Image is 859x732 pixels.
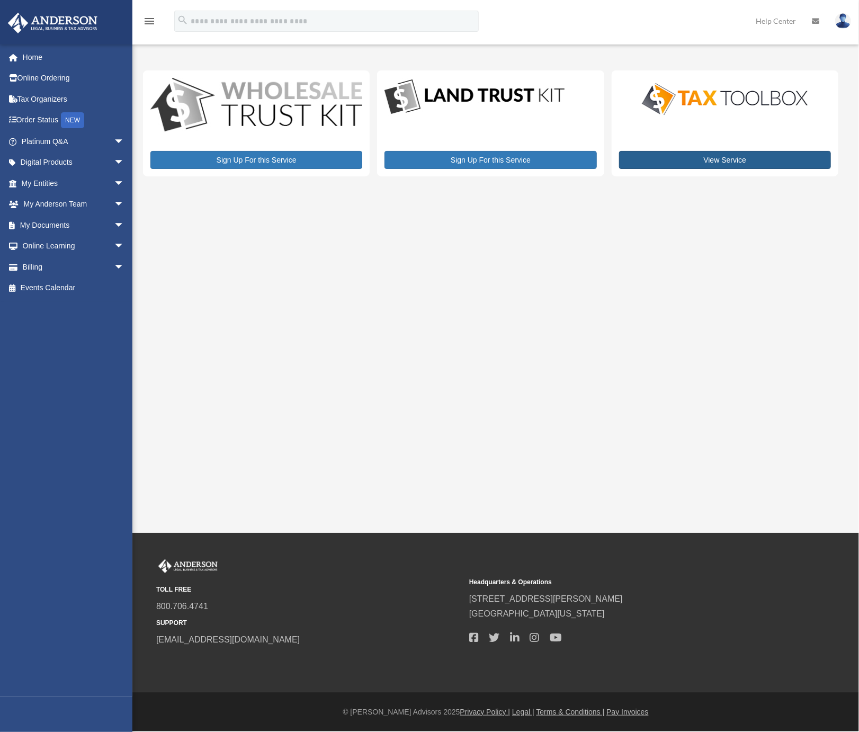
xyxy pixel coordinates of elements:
[7,278,140,299] a: Events Calendar
[7,68,140,89] a: Online Ordering
[114,256,135,278] span: arrow_drop_down
[469,594,623,603] a: [STREET_ADDRESS][PERSON_NAME]
[156,584,462,595] small: TOLL FREE
[619,151,831,169] a: View Service
[469,609,605,618] a: [GEOGRAPHIC_DATA][US_STATE]
[384,151,596,169] a: Sign Up For this Service
[177,14,189,26] i: search
[7,110,140,131] a: Order StatusNEW
[512,708,534,716] a: Legal |
[143,19,156,28] a: menu
[384,78,565,117] img: LandTrust_lgo-1.jpg
[156,602,208,611] a: 800.706.4741
[150,78,362,134] img: WS-Trust-Kit-lgo-1.jpg
[132,706,859,719] div: © [PERSON_NAME] Advisors 2025
[114,173,135,194] span: arrow_drop_down
[7,131,140,152] a: Platinum Q&Aarrow_drop_down
[469,577,775,588] small: Headquarters & Operations
[114,131,135,153] span: arrow_drop_down
[5,13,101,33] img: Anderson Advisors Platinum Portal
[61,112,84,128] div: NEW
[835,13,851,29] img: User Pic
[143,15,156,28] i: menu
[114,215,135,236] span: arrow_drop_down
[7,88,140,110] a: Tax Organizers
[156,559,220,573] img: Anderson Advisors Platinum Portal
[7,236,140,257] a: Online Learningarrow_drop_down
[114,194,135,216] span: arrow_drop_down
[7,173,140,194] a: My Entitiesarrow_drop_down
[114,236,135,257] span: arrow_drop_down
[7,194,140,215] a: My Anderson Teamarrow_drop_down
[156,618,462,629] small: SUPPORT
[536,708,605,716] a: Terms & Conditions |
[7,47,140,68] a: Home
[7,215,140,236] a: My Documentsarrow_drop_down
[606,708,648,716] a: Pay Invoices
[156,635,300,644] a: [EMAIL_ADDRESS][DOMAIN_NAME]
[7,256,140,278] a: Billingarrow_drop_down
[460,708,511,716] a: Privacy Policy |
[150,151,362,169] a: Sign Up For this Service
[114,152,135,174] span: arrow_drop_down
[7,152,135,173] a: Digital Productsarrow_drop_down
